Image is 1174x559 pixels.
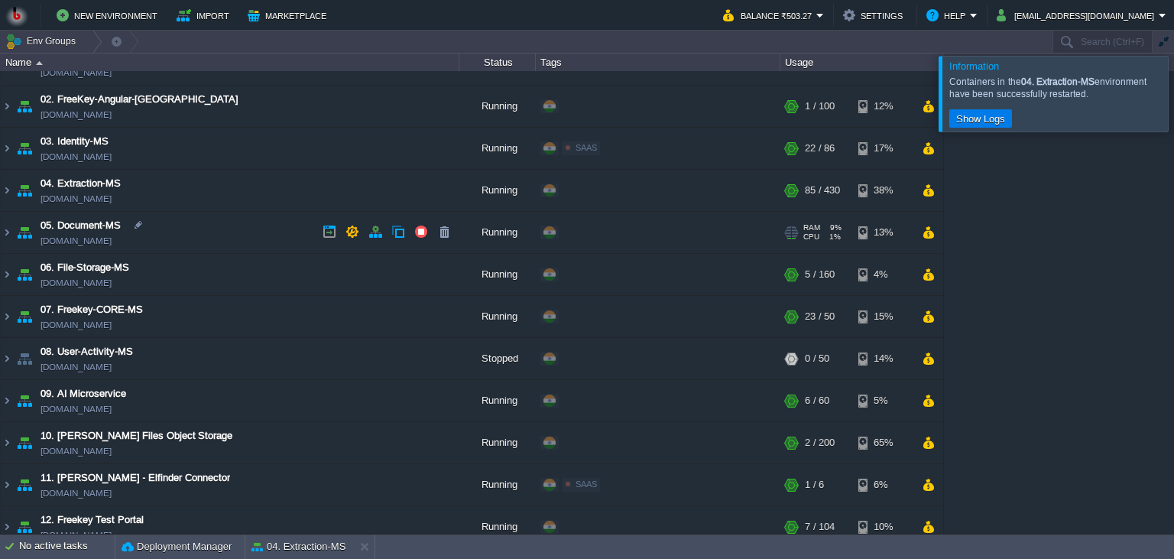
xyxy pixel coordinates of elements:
img: AMDAwAAAACH5BAEAAAAALAAAAAABAAEAAAICRAEAOw== [14,464,35,505]
span: SAAS [576,479,597,489]
img: AMDAwAAAACH5BAEAAAAALAAAAAABAAEAAAICRAEAOw== [14,296,35,337]
button: 04. Extraction-MS [251,539,345,554]
div: Running [459,86,536,127]
a: [DOMAIN_NAME] [41,107,112,122]
span: CPU [803,232,819,242]
div: Name [2,54,459,71]
img: AMDAwAAAACH5BAEAAAAALAAAAAABAAEAAAICRAEAOw== [1,170,13,211]
div: 5 / 160 [805,254,835,295]
a: 07. Freekey-CORE-MS [41,302,143,317]
img: AMDAwAAAACH5BAEAAAAALAAAAAABAAEAAAICRAEAOw== [1,254,13,295]
img: AMDAwAAAACH5BAEAAAAALAAAAAABAAEAAAICRAEAOw== [1,296,13,337]
div: 22 / 86 [805,128,835,169]
div: 85 / 430 [805,170,840,211]
button: New Environment [57,6,162,24]
div: Usage [781,54,942,71]
button: Settings [843,6,907,24]
div: Running [459,254,536,295]
img: AMDAwAAAACH5BAEAAAAALAAAAAABAAEAAAICRAEAOw== [1,422,13,463]
span: SAAS [576,143,597,152]
div: Running [459,296,536,337]
img: AMDAwAAAACH5BAEAAAAALAAAAAABAAEAAAICRAEAOw== [14,86,35,127]
div: 4% [858,254,908,295]
a: [DOMAIN_NAME] [41,65,112,80]
a: 06. File-Storage-MS [41,260,129,275]
a: 03. Identity-MS [41,134,109,149]
button: Help [926,6,970,24]
div: Tags [537,54,780,71]
a: 04. Extraction-MS [41,176,121,191]
div: 15% [858,296,908,337]
span: RAM [803,223,820,232]
span: Information [949,60,999,72]
div: 17% [858,128,908,169]
img: AMDAwAAAACH5BAEAAAAALAAAAAABAAEAAAICRAEAOw== [14,506,35,548]
button: Show Logs [952,112,1010,125]
img: AMDAwAAAACH5BAEAAAAALAAAAAABAAEAAAICRAEAOw== [14,170,35,211]
img: AMDAwAAAACH5BAEAAAAALAAAAAABAAEAAAICRAEAOw== [1,464,13,505]
a: [DOMAIN_NAME] [41,528,112,543]
div: Running [459,380,536,421]
a: [DOMAIN_NAME] [41,149,112,164]
div: 0 / 50 [805,338,829,379]
img: AMDAwAAAACH5BAEAAAAALAAAAAABAAEAAAICRAEAOw== [1,506,13,548]
a: [DOMAIN_NAME] [41,191,112,206]
a: [DOMAIN_NAME] [41,486,112,501]
img: AMDAwAAAACH5BAEAAAAALAAAAAABAAEAAAICRAEAOw== [1,212,13,253]
a: [DOMAIN_NAME] [41,317,112,333]
div: 6% [858,464,908,505]
a: [DOMAIN_NAME] [41,233,112,249]
img: AMDAwAAAACH5BAEAAAAALAAAAAABAAEAAAICRAEAOw== [14,212,35,253]
img: AMDAwAAAACH5BAEAAAAALAAAAAABAAEAAAICRAEAOw== [1,128,13,169]
button: Env Groups [5,31,81,52]
div: No active tasks [19,535,115,559]
div: 14% [858,338,908,379]
div: Running [459,506,536,548]
span: 1% [825,232,841,242]
a: 08. User-Activity-MS [41,344,133,359]
img: AMDAwAAAACH5BAEAAAAALAAAAAABAAEAAAICRAEAOw== [14,254,35,295]
div: 12% [858,86,908,127]
div: Containers in the environment have been successfully restarted. [949,76,1164,100]
div: 6 / 60 [805,380,829,421]
a: 02. FreeKey-Angular-[GEOGRAPHIC_DATA] [41,92,238,107]
div: Running [459,212,536,253]
span: 9% [826,223,842,232]
button: Import [177,6,234,24]
a: 12. Freekey Test Portal [41,512,144,528]
a: [DOMAIN_NAME] [41,401,112,417]
div: 13% [858,212,908,253]
img: AMDAwAAAACH5BAEAAAAALAAAAAABAAEAAAICRAEAOw== [36,61,43,65]
div: 10% [858,506,908,548]
div: 2 / 200 [805,422,835,463]
span: 05. Document-MS [41,218,121,233]
button: Deployment Manager [122,539,232,554]
div: 1 / 6 [805,464,824,505]
div: Running [459,170,536,211]
div: 38% [858,170,908,211]
div: 65% [858,422,908,463]
img: AMDAwAAAACH5BAEAAAAALAAAAAABAAEAAAICRAEAOw== [14,380,35,421]
div: Stopped [459,338,536,379]
img: AMDAwAAAACH5BAEAAAAALAAAAAABAAEAAAICRAEAOw== [14,128,35,169]
b: 04. Extraction-MS [1021,76,1095,87]
a: 10. [PERSON_NAME] Files Object Storage [41,428,232,444]
button: Balance ₹503.27 [723,6,816,24]
a: [DOMAIN_NAME] [41,359,112,375]
a: 11. [PERSON_NAME] - Elfinder Connector [41,470,230,486]
div: Running [459,128,536,169]
a: [DOMAIN_NAME] [41,275,112,291]
a: 09. AI Microservice [41,386,126,401]
div: 23 / 50 [805,296,835,337]
img: AMDAwAAAACH5BAEAAAAALAAAAAABAAEAAAICRAEAOw== [14,338,35,379]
